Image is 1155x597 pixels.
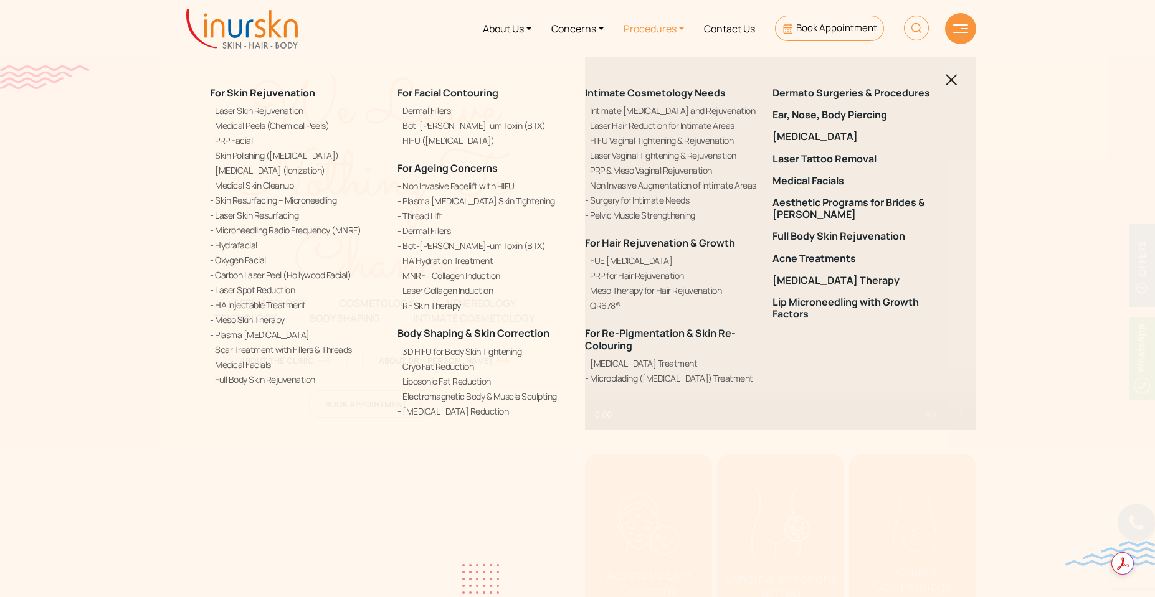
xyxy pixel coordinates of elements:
a: Bot-[PERSON_NAME]-um Toxin (BTX) [397,119,570,132]
a: QR678® [585,299,758,312]
a: HA Hydration Treatment [397,254,570,267]
a: [MEDICAL_DATA] Treatment [585,357,758,370]
a: [MEDICAL_DATA] [772,131,945,143]
a: Dermal Fillers [397,104,570,117]
a: Ear, Nose, Body Piercing [772,109,945,121]
a: Plasma [MEDICAL_DATA] Skin Tightening [397,194,570,207]
a: Procedures [614,5,694,52]
a: Dermato Surgeries & Procedures [772,87,945,99]
a: Microneedling Radio Frequency (MNRF) [210,223,383,237]
a: Medical Skin Cleanup [210,179,383,192]
a: Liposonic Fat Reduction [397,375,570,388]
img: inurskn-logo [186,9,298,49]
a: Hydrafacial [210,238,383,251]
img: blackclosed [946,74,958,86]
a: Laser Hair Reduction for Intimate Areas [585,119,758,132]
a: Laser Vaginal Tightening & Rejuvenation [585,149,758,162]
a: Laser Skin Resurfacing [210,209,383,222]
a: Laser Collagen Induction [397,284,570,297]
a: RF Skin Therapy [397,299,570,312]
a: For Skin Rejuvenation [210,86,315,100]
a: Carbon Laser Peel (Hollywood Facial) [210,268,383,281]
a: Laser Spot Reduction [210,283,383,296]
a: Concerns [541,5,614,52]
a: Book Appointment [775,16,884,41]
span: Book Appointment [796,21,877,34]
a: Full Body Skin Rejuvenation [210,373,383,386]
a: Medical Facials [772,175,945,187]
a: Intimate [MEDICAL_DATA] and Rejuvenation [585,104,758,117]
a: Meso Skin Therapy [210,313,383,326]
a: HIFU ([MEDICAL_DATA]) [397,134,570,147]
a: Plasma [MEDICAL_DATA] [210,328,383,341]
img: hamLine.svg [953,24,968,33]
a: Non Invasive Facelift with HIFU [397,179,570,192]
a: Aesthetic Programs for Brides & [PERSON_NAME] [772,197,945,220]
a: About Us [473,5,541,52]
a: Oxygen Facial [210,253,383,266]
a: Intimate Cosmetology Needs [585,86,726,100]
a: Laser Skin Rejuvenation [210,104,383,117]
a: HIFU Vaginal Tightening & Rejuvenation [585,134,758,147]
a: Electromagnetic Body & Muscle Sculpting [397,390,570,403]
a: Dermal Fillers [397,224,570,237]
a: Surgery for Intimate Needs [585,194,758,207]
a: Full Body Skin Rejuvenation [772,230,945,242]
a: FUE [MEDICAL_DATA] [585,254,758,267]
a: HA Injectable Treatment [210,298,383,311]
a: PRP for Hair Rejuvenation [585,269,758,282]
a: For Facial Contouring [397,86,498,100]
a: Meso Therapy for Hair Rejuvenation [585,284,758,297]
a: Cryo Fat Reduction [397,360,570,373]
a: Contact Us [694,5,765,52]
a: Skin Resurfacing – Microneedling [210,194,383,207]
a: For Re-Pigmentation & Skin Re-Colouring [585,326,736,352]
a: MNRF - Collagen Induction [397,269,570,282]
a: [MEDICAL_DATA] (Ionization) [210,164,383,177]
a: Pelvic Muscle Strengthening [585,209,758,222]
a: PRP Facial [210,134,383,147]
a: Thread Lift [397,209,570,222]
a: Bot-[PERSON_NAME]-um Toxin (BTX) [397,239,570,252]
a: For Ageing Concerns [397,161,498,175]
a: PRP & Meso Vaginal Rejuvenation [585,164,758,177]
a: Non Invasive Augmentation of Intimate Areas [585,179,758,192]
img: bluewave [1065,541,1155,566]
a: Body Shaping & Skin Correction [397,326,549,340]
a: [MEDICAL_DATA] Reduction [397,405,570,418]
a: Skin Polishing ([MEDICAL_DATA]) [210,149,383,162]
a: Lip Microneedling with Growth Factors [772,296,945,320]
a: Microblading ([MEDICAL_DATA]) Treatment [585,372,758,385]
a: [MEDICAL_DATA] Therapy [772,275,945,286]
a: For Hair Rejuvenation & Growth [585,236,735,250]
a: Laser Tattoo Removal [772,153,945,165]
a: Medical Facials [210,358,383,371]
a: Scar Treatment with Fillers & Threads [210,343,383,356]
a: Medical Peels (Chemical Peels) [210,119,383,132]
a: Acne Treatments [772,253,945,265]
a: 3D HIFU for Body Skin Tightening [397,345,570,358]
img: HeaderSearch [904,16,929,40]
